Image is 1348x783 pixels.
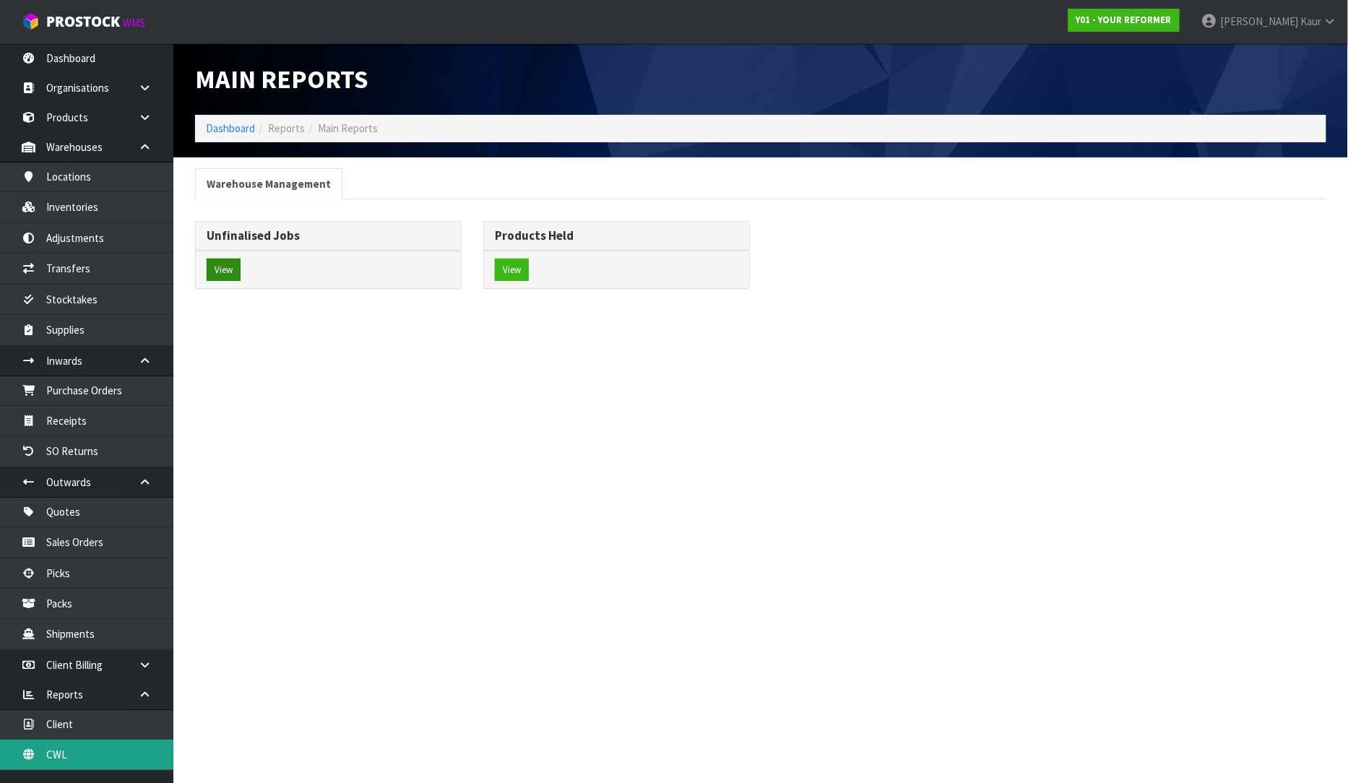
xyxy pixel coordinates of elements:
span: Reports [268,121,305,135]
h3: Unfinalised Jobs [207,229,450,243]
a: Dashboard [206,121,255,135]
span: ProStock [46,12,120,31]
span: Main Reports [318,121,378,135]
strong: Y01 - YOUR REFORMER [1076,14,1172,26]
span: [PERSON_NAME] [1220,14,1298,28]
button: View [495,259,529,282]
h3: Products Held [495,229,738,243]
button: View [207,259,241,282]
a: Y01 - YOUR REFORMER [1068,9,1180,32]
a: Warehouse Management [195,168,342,199]
small: WMS [123,16,145,30]
img: cube-alt.png [22,12,40,30]
span: Main Reports [195,63,368,95]
span: Kaur [1300,14,1321,28]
